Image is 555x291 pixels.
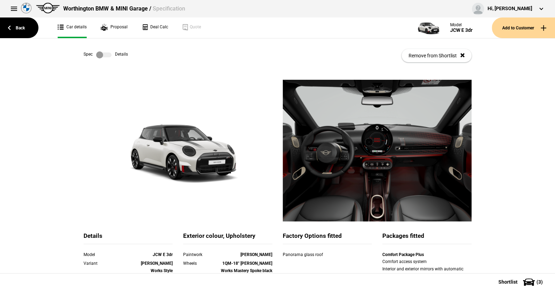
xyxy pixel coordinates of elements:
strong: [PERSON_NAME] Works Style [141,261,173,273]
button: Remove from Shortlist [402,49,471,62]
a: Deal Calc [142,17,168,38]
div: Worthington BMW & MINI Garage / [63,5,185,13]
div: Variant [84,260,137,267]
div: Packages fitted [382,232,471,244]
a: Proposal [101,17,128,38]
div: Details [84,232,173,244]
div: JCW E 3dr [450,27,473,33]
div: Hi, [PERSON_NAME] [488,5,532,12]
span: ( 3 ) [536,279,543,284]
div: Model [84,251,137,258]
strong: Comfort Package Plus [382,252,424,257]
div: Factory Options fitted [283,232,372,244]
strong: [PERSON_NAME] [240,252,272,257]
img: bmw.png [21,3,31,13]
span: Shortlist [498,279,518,284]
div: Spec Details [84,51,128,58]
a: Car details [58,17,87,38]
div: Panorama glass roof [283,251,345,258]
div: Model [450,22,473,27]
strong: JCW E 3dr [153,252,173,257]
button: Add to Customer [492,17,555,38]
button: Shortlist(3) [488,273,555,291]
img: mini.png [36,3,60,13]
div: Paintwork [183,251,219,258]
strong: 1QM-18" [PERSON_NAME] Works Mastery Spoke black with sport tyres [221,261,272,280]
span: Specification [152,5,185,12]
div: Wheels [183,260,219,267]
div: Exterior colour, Upholstery [183,232,272,244]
